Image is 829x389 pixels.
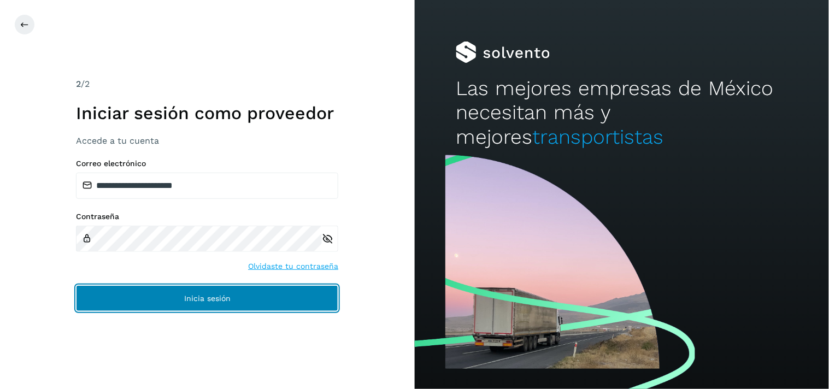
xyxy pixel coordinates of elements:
[456,76,787,149] h2: Las mejores empresas de México necesitan más y mejores
[76,79,81,89] span: 2
[532,125,663,149] span: transportistas
[248,261,338,272] a: Olvidaste tu contraseña
[76,103,338,123] h1: Iniciar sesión como proveedor
[76,78,338,91] div: /2
[184,294,231,302] span: Inicia sesión
[76,285,338,311] button: Inicia sesión
[76,159,338,168] label: Correo electrónico
[76,135,338,146] h3: Accede a tu cuenta
[76,212,338,221] label: Contraseña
